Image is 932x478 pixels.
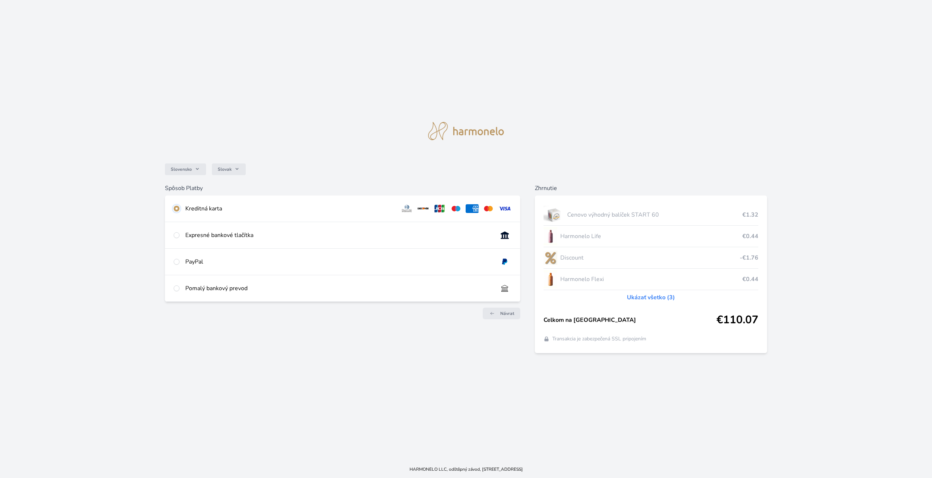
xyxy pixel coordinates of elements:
img: amex.svg [466,204,479,213]
span: Transakcia je zabezpečená SSL pripojením [552,335,646,343]
span: €1.32 [742,210,758,219]
h6: Spôsob Platby [165,184,520,193]
span: -€1.76 [740,253,758,262]
img: CLEAN_FLEXI_se_stinem_x-hi_(1)-lo.jpg [544,270,557,288]
button: Slovak [212,163,246,175]
img: discover.svg [416,204,430,213]
span: €0.44 [742,232,758,241]
span: Cenovo výhodný balíček START 60 [567,210,742,219]
img: logo.svg [428,122,504,140]
div: Expresné bankové tlačítka [185,231,492,240]
span: Harmonelo Life [560,232,742,241]
a: Ukázať všetko (3) [627,293,675,302]
img: visa.svg [498,204,512,213]
img: paypal.svg [498,257,512,266]
img: bankTransfer_IBAN.svg [498,284,512,293]
span: €0.44 [742,275,758,284]
div: PayPal [185,257,492,266]
img: discount-lo.png [544,249,557,267]
button: Slovensko [165,163,206,175]
span: Slovensko [171,166,192,172]
span: Návrat [500,311,514,316]
h6: Zhrnutie [535,184,767,193]
img: CLEAN_LIFE_se_stinem_x-lo.jpg [544,227,557,245]
img: onlineBanking_SK.svg [498,231,512,240]
span: Celkom na [GEOGRAPHIC_DATA] [544,316,716,324]
img: maestro.svg [449,204,463,213]
span: €110.07 [716,313,758,327]
span: Harmonelo Flexi [560,275,742,284]
div: Pomalý bankový prevod [185,284,492,293]
a: Návrat [483,308,520,319]
span: Discount [560,253,739,262]
span: Slovak [218,166,232,172]
img: jcb.svg [433,204,446,213]
img: diners.svg [400,204,414,213]
img: start.jpg [544,206,564,224]
img: mc.svg [482,204,495,213]
div: Kreditná karta [185,204,394,213]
